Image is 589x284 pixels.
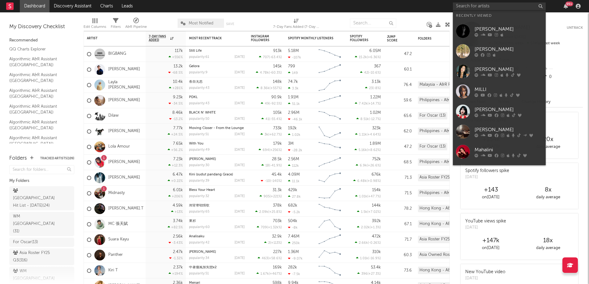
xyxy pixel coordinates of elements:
[169,117,183,121] div: -13.2 %
[387,66,412,73] div: 60.1
[189,195,209,198] div: popularity: 32
[234,86,245,90] div: [DATE]
[360,118,369,121] span: 8.51k
[234,71,245,74] div: [DATE]
[387,50,412,58] div: 47.2
[189,188,215,192] a: Bless Your Heart
[418,81,472,88] div: Malaysia - A&R Pipeline (84)
[288,55,301,59] div: -107k
[359,133,367,136] span: 1.11k
[368,148,380,152] span: +8.62 %
[108,113,118,118] a: Dilaw
[519,143,577,151] div: daily average
[387,81,412,89] div: 76.4
[372,173,381,177] div: 676k
[168,148,183,152] div: +56.2 %
[9,37,74,44] div: Recommended
[189,157,216,161] a: [PERSON_NAME]
[387,174,412,182] div: 71.3
[111,15,121,33] div: Filters
[368,179,380,183] span: +0.98 %
[270,56,281,59] span: -63.4 %
[370,118,380,121] span: -12.7 %
[270,164,281,167] span: -41.9 %
[9,103,68,116] a: Algorithmic A&R Assistant ([GEOGRAPHIC_DATA])
[369,71,380,75] span: -10.6 %
[9,23,74,31] div: My Discovery Checklist
[108,144,130,149] a: Lola Amour
[316,93,344,108] svg: Chart title
[270,148,281,152] span: +256 %
[273,126,282,130] div: 733k
[372,126,381,130] div: 323k
[260,132,282,136] div: ( )
[359,102,368,105] span: 7.42k
[353,179,381,183] div: ( )
[108,206,144,211] a: [PERSON_NAME].T
[111,23,121,31] div: Filters
[360,164,367,167] span: 6.9k
[270,71,281,75] span: -60.3 %
[259,148,282,152] div: ( )
[288,210,300,214] div: -5.2k
[374,87,380,90] span: -8 %
[288,204,297,208] div: 682k
[387,143,412,151] div: 47.2
[263,148,269,152] span: 694
[356,163,381,167] div: ( )
[174,64,183,68] div: 13.2k
[125,23,147,31] div: A&R Pipeline
[108,67,140,72] a: [PERSON_NAME]
[108,80,143,90] a: Layla [PERSON_NAME]
[189,148,210,152] div: popularity: 49
[273,15,320,33] div: 7-Day Fans Added (7-Day Fans Added)
[189,21,213,25] span: Most Notified
[168,132,183,136] div: +24.5 %
[189,142,204,145] a: With You
[9,212,74,236] a: WM [GEOGRAPHIC_DATA](31)
[260,71,269,75] span: 4.78k
[365,86,381,90] div: ( )
[288,142,294,146] div: 3M
[288,95,299,99] div: 1.91M
[189,204,245,207] div: 用背脊唱情歌
[316,186,344,201] svg: Chart title
[255,210,282,214] div: ( )
[475,106,543,113] div: [PERSON_NAME]
[372,188,381,192] div: 154k
[234,133,245,136] div: [DATE]
[189,179,209,183] div: popularity: 39
[316,77,344,93] svg: Chart title
[360,71,381,75] div: ( )
[108,191,125,196] a: Midnasty
[288,71,298,75] div: 149
[387,159,412,166] div: 68.5
[273,204,282,208] div: 378k
[374,64,381,68] div: 367
[189,49,202,53] a: Still Life
[456,12,543,19] div: Recently Viewed
[355,55,381,59] div: ( )
[269,210,281,214] span: +25.8 %
[453,101,546,122] a: [PERSON_NAME]
[361,210,367,214] span: 1.5k
[168,194,183,198] div: +206 %
[288,148,302,152] div: -28.2k
[40,157,74,160] button: Tracked Artists(109)
[370,142,381,146] div: 1.89M
[108,252,123,258] a: Panther
[387,35,402,42] div: Jump Score
[359,195,367,198] span: 1.01k
[453,122,546,142] a: [PERSON_NAME]
[189,173,245,176] div: Kini (sudut pandang Grace)
[265,102,269,105] span: 49
[189,188,245,192] div: Bless Your Heart
[189,80,245,84] div: 各⾃⽆恙
[418,112,447,119] div: For Oscar (13)
[370,111,381,115] div: 1.02M
[567,25,583,31] button: Untrack
[87,37,133,40] div: Artist
[519,194,577,201] div: daily average
[9,186,74,210] a: [GEOGRAPHIC_DATA] Hit List - [DATE](24)
[270,118,281,121] span: -55.4 %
